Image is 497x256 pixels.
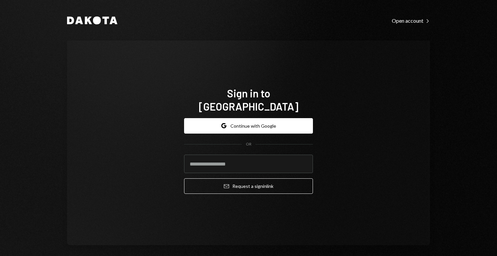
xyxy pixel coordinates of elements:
button: Request a signinlink [184,178,313,194]
h1: Sign in to [GEOGRAPHIC_DATA] [184,87,313,113]
button: Continue with Google [184,118,313,134]
a: Open account [392,17,430,24]
div: OR [246,141,251,147]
